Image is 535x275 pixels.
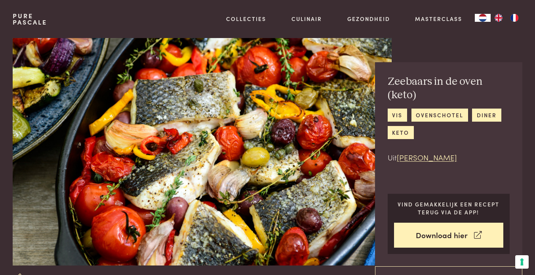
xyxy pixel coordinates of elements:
[397,152,457,162] a: [PERSON_NAME]
[506,14,522,22] a: FR
[415,15,462,23] a: Masterclass
[394,223,504,248] a: Download hier
[13,38,392,265] img: Zeebaars in de oven (keto)
[491,14,506,22] a: EN
[475,14,491,22] div: Language
[388,152,510,163] p: Uit
[388,109,407,122] a: vis
[475,14,491,22] a: NL
[411,109,468,122] a: ovenschotel
[472,109,501,122] a: diner
[475,14,522,22] aside: Language selected: Nederlands
[388,126,414,139] a: keto
[347,15,390,23] a: Gezondheid
[394,200,504,216] p: Vind gemakkelijk een recept terug via de app!
[13,13,47,25] a: PurePascale
[388,75,510,102] h2: Zeebaars in de oven (keto)
[491,14,522,22] ul: Language list
[515,255,529,269] button: Uw voorkeuren voor toestemming voor trackingtechnologieën
[291,15,322,23] a: Culinair
[226,15,266,23] a: Collecties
